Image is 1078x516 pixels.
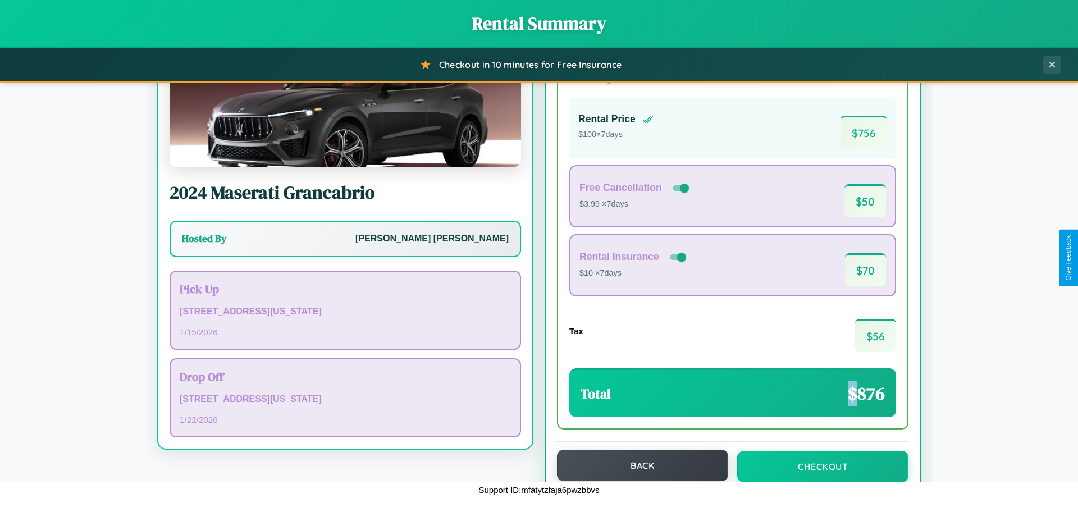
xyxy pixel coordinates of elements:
h4: Rental Price [578,113,636,125]
h4: Tax [569,326,583,336]
p: [PERSON_NAME] [PERSON_NAME] [355,231,509,247]
p: $3.99 × 7 days [579,197,691,212]
span: $ 876 [848,381,885,406]
img: Maserati Grancabrio [170,54,521,167]
h3: Pick Up [180,281,511,297]
h4: Rental Insurance [579,251,659,263]
span: $ 70 [845,253,886,286]
button: Back [557,450,728,481]
h1: Rental Summary [11,11,1067,36]
p: [STREET_ADDRESS][US_STATE] [180,304,511,320]
h2: 2024 Maserati Grancabrio [170,180,521,205]
p: $10 × 7 days [579,266,688,281]
h3: Drop Off [180,368,511,385]
span: $ 50 [844,184,886,217]
p: 1 / 22 / 2026 [180,412,511,427]
p: 1 / 15 / 2026 [180,325,511,340]
span: Checkout in 10 minutes for Free Insurance [439,59,622,70]
h3: Hosted By [182,232,226,245]
span: $ 756 [841,116,887,149]
h4: Free Cancellation [579,182,662,194]
span: $ 56 [855,319,896,352]
button: Checkout [737,451,908,482]
p: Support ID: mfatytzfaja6pwzbbvs [478,482,599,497]
p: [STREET_ADDRESS][US_STATE] [180,391,511,408]
p: $ 100 × 7 days [578,127,654,142]
h3: Total [581,385,611,403]
div: Give Feedback [1065,235,1072,281]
